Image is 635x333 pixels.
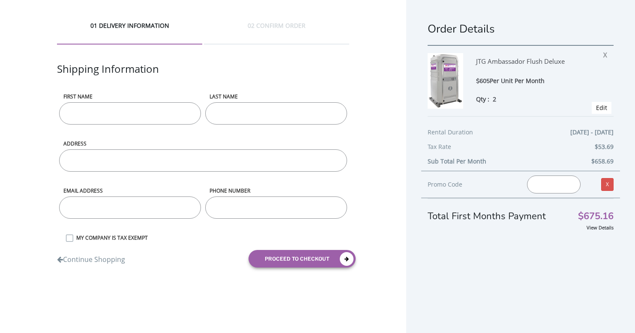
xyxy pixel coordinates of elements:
a: X [601,178,614,191]
div: Rental Duration [428,127,614,142]
div: Total First Months Payment [428,198,614,223]
button: proceed to checkout [249,250,356,268]
span: $675.16 [578,212,614,221]
div: Promo Code [428,179,514,190]
div: JTG Ambassador Flush Deluxe [476,53,597,76]
span: [DATE] - [DATE] [570,127,614,137]
label: LAST NAME [205,93,347,100]
h1: Order Details [428,21,614,36]
b: Sub Total Per Month [428,157,486,165]
label: MY COMPANY IS TAX EXEMPT [72,234,349,241]
label: Email address [59,187,201,194]
b: $658.69 [591,157,614,165]
button: Live Chat [601,299,635,333]
div: 01 DELIVERY INFORMATION [57,21,202,45]
label: phone number [205,187,347,194]
a: Continue Shopping [57,250,125,265]
div: Qty : [476,95,597,104]
label: First name [59,93,201,100]
div: Tax Rate [428,142,614,156]
a: Edit [596,104,607,112]
span: 2 [493,95,496,103]
div: Shipping Information [57,62,349,93]
span: $53.69 [595,142,614,152]
div: 02 CONFIRM ORDER [204,21,349,45]
div: $605 [476,76,597,86]
span: Per Unit Per Month [490,77,545,85]
a: View Details [587,224,614,231]
span: X [603,48,611,59]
